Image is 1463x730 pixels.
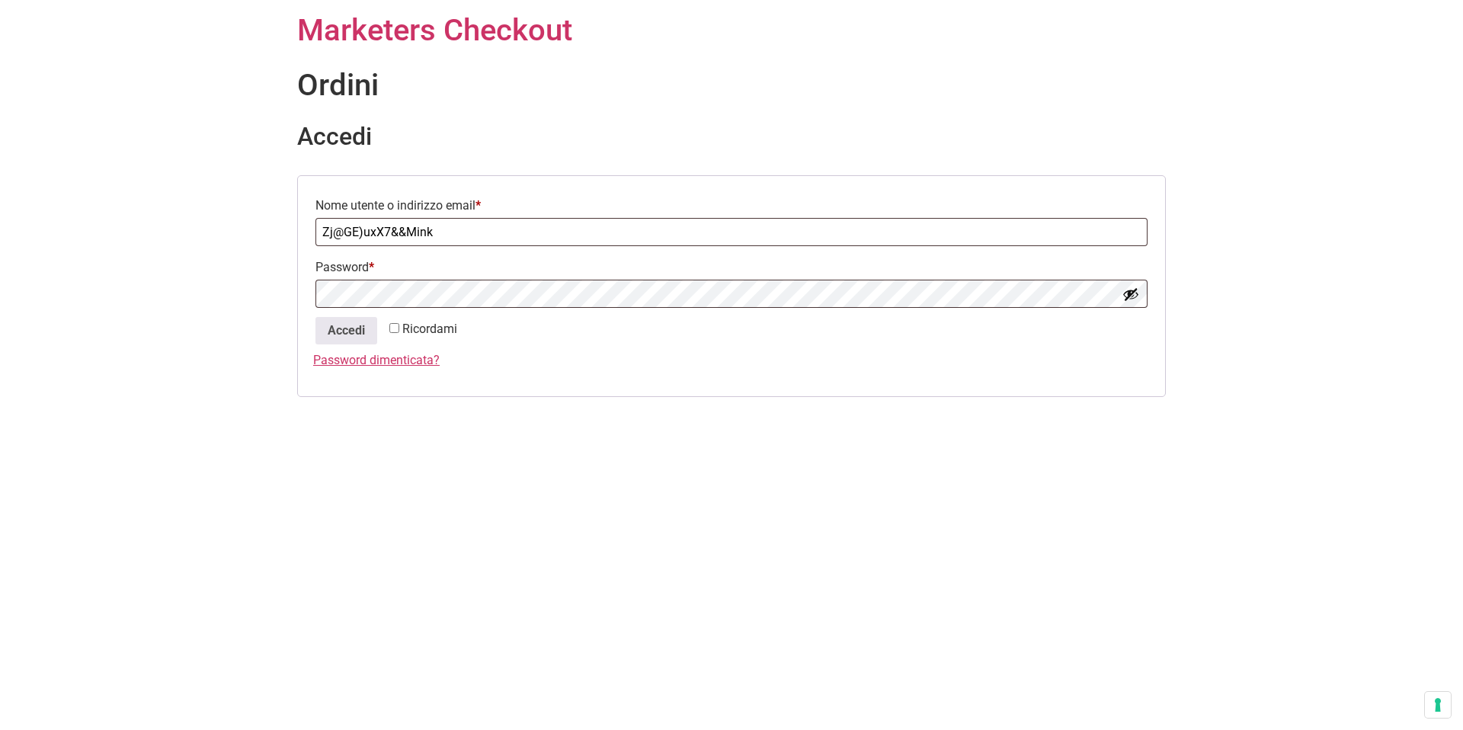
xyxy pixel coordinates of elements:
label: Password [315,255,1148,280]
h1: Ordini [297,67,1166,104]
button: Mostra password [1122,286,1139,303]
a: Marketers Checkout [297,12,572,48]
input: Ricordami [389,323,399,333]
span: Ricordami [402,322,457,336]
button: Accedi [315,317,377,344]
a: Password dimenticata? [313,353,440,367]
label: Nome utente o indirizzo email [315,194,1148,218]
button: Le tue preferenze relative al consenso per le tecnologie di tracciamento [1425,692,1451,718]
h2: Accedi [297,122,1166,151]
